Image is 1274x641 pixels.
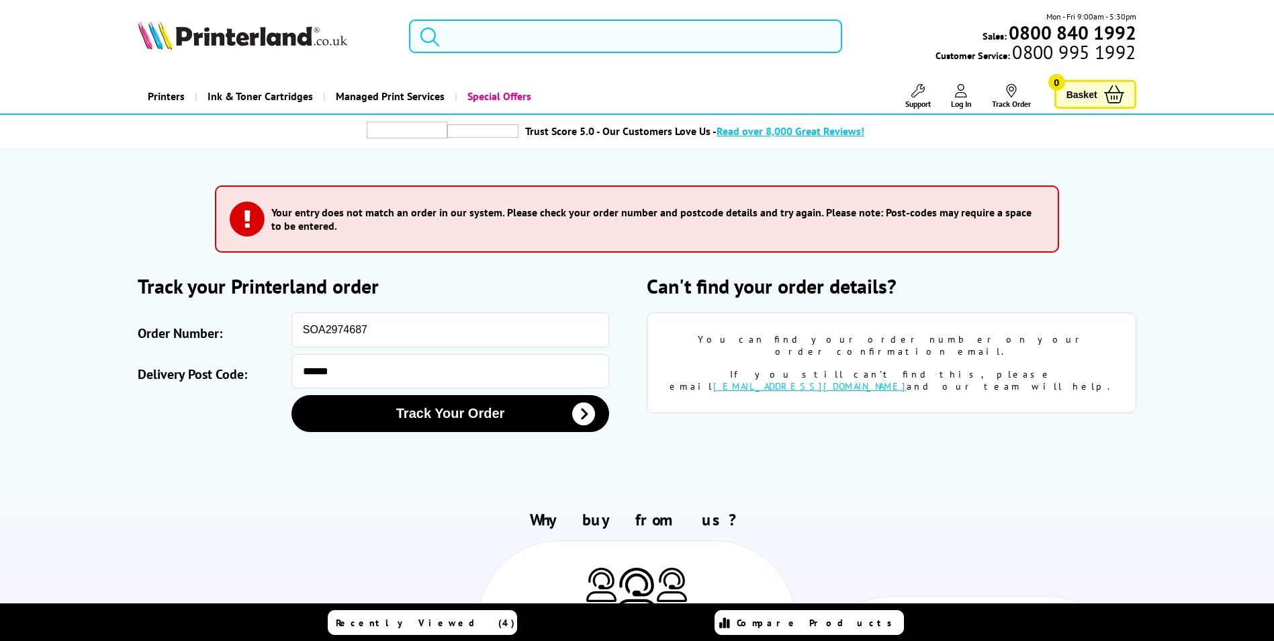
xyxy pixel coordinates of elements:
a: Recently Viewed (4) [328,610,517,635]
img: trustpilot rating [447,124,518,138]
a: Log In [951,84,972,109]
img: Printer Experts [617,568,657,614]
b: 0800 840 1992 [1009,20,1136,45]
h2: Track your Printerland order [138,273,627,299]
a: Compare Products [715,610,904,635]
a: Support [905,84,931,109]
button: Track Your Order [291,395,609,432]
img: Printerland Logo [138,20,347,50]
span: Customer Service: [936,46,1136,62]
img: Printer Experts [657,568,687,602]
span: 0 [1048,74,1065,91]
a: Printerland Logo [138,20,392,52]
span: Sales: [983,30,1007,42]
label: Order Number: [138,319,284,347]
img: trustpilot rating [367,122,447,138]
span: Basket [1066,85,1097,103]
span: Support [905,99,931,109]
input: eg: SOA123456 or SO123456 [291,312,609,347]
span: Ink & Toner Cartridges [208,79,313,114]
a: Special Offers [455,79,541,114]
a: Trust Score 5.0 - Our Customers Love Us -Read over 8,000 Great Reviews! [525,124,864,138]
span: Compare Products [737,617,899,629]
div: If you still can't find this, please email and our team will help. [668,368,1115,392]
span: Mon - Fri 9:00am - 5:30pm [1046,10,1136,23]
label: Delivery Post Code: [138,361,284,388]
a: Basket 0 [1054,80,1136,109]
a: Track Order [992,84,1031,109]
span: Log In [951,99,972,109]
a: Ink & Toner Cartridges [195,79,323,114]
span: Recently Viewed (4) [336,617,515,629]
a: 0800 840 1992 [1007,26,1136,39]
img: Printer Experts [586,568,617,602]
span: 0800 995 1992 [1010,46,1136,58]
a: [EMAIL_ADDRESS][DOMAIN_NAME] [713,380,907,392]
a: Printers [138,79,195,114]
a: Managed Print Services [323,79,455,114]
span: Read over 8,000 Great Reviews! [717,124,864,138]
div: You can find your order number on your order confirmation email. [668,333,1115,357]
h3: Your entry does not match an order in our system. Please check your order number and postcode det... [271,206,1038,232]
h2: Why buy from us? [138,509,1136,530]
h2: Can't find your order details? [647,273,1136,299]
